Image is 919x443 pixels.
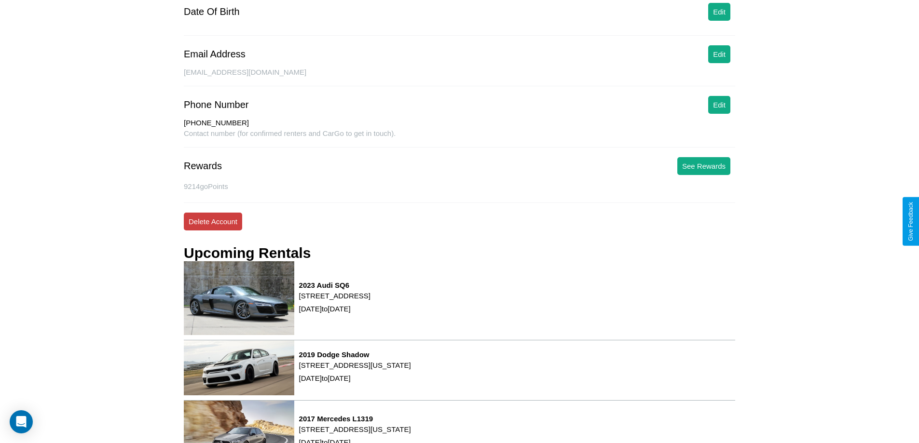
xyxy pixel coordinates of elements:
button: Edit [708,96,730,114]
div: Rewards [184,161,222,172]
p: [DATE] to [DATE] [299,302,370,315]
p: [STREET_ADDRESS] [299,289,370,302]
img: rental [184,261,294,335]
h3: 2019 Dodge Shadow [299,350,411,359]
button: See Rewards [677,157,730,175]
h3: Upcoming Rentals [184,245,311,261]
img: rental [184,340,294,395]
div: Date Of Birth [184,6,240,17]
p: [STREET_ADDRESS][US_STATE] [299,423,411,436]
button: Delete Account [184,213,242,230]
div: [EMAIL_ADDRESS][DOMAIN_NAME] [184,68,735,86]
div: Phone Number [184,99,249,110]
div: Open Intercom Messenger [10,410,33,433]
div: Email Address [184,49,246,60]
h3: 2023 Audi SQ6 [299,281,370,289]
button: Edit [708,3,730,21]
h3: 2017 Mercedes L1319 [299,415,411,423]
button: Edit [708,45,730,63]
div: Contact number (for confirmed renters and CarGo to get in touch). [184,129,735,148]
div: [PHONE_NUMBER] [184,119,735,129]
p: 9214 goPoints [184,180,735,193]
div: Give Feedback [907,202,914,241]
p: [STREET_ADDRESS][US_STATE] [299,359,411,372]
p: [DATE] to [DATE] [299,372,411,385]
